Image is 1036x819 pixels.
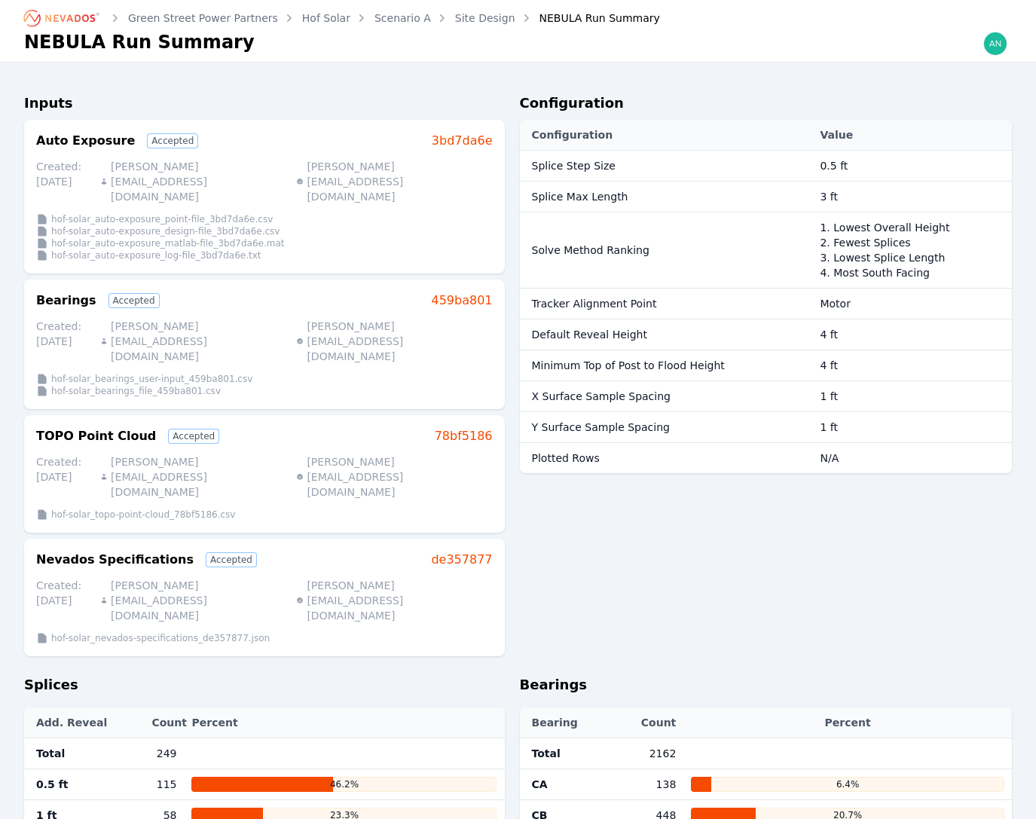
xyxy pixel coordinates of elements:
a: Hof Solar [302,11,350,26]
div: Accepted [147,133,198,148]
td: 115 [144,769,184,799]
span: Bearings [520,677,588,692]
th: Percent [683,707,1012,738]
td: 2162 [601,738,683,769]
p: [PERSON_NAME][EMAIL_ADDRESS][DOMAIN_NAME] [296,578,480,623]
p: hof-solar_topo-point-cloud_78bf5186.csv [51,509,235,521]
th: Configuration [520,120,813,151]
td: 4 ft [812,319,1012,350]
td: Total [24,738,144,769]
h3: Nevados Specifications [36,551,194,569]
div: 46.2 % [191,777,497,792]
a: 78bf5186 [435,427,493,445]
p: hof-solar_auto-exposure_log-file_3bd7da6e.txt [51,249,261,261]
span: Splice Max Length [532,191,628,203]
th: Percent [184,707,504,738]
h3: TOPO Point Cloud [36,427,156,445]
p: [PERSON_NAME][EMAIL_ADDRESS][DOMAIN_NAME] [100,454,284,500]
td: 1 ft [812,412,1012,443]
span: X Surface Sample Spacing [532,390,671,402]
td: 0.5 ft [812,151,1012,182]
td: 3 ft [812,182,1012,212]
span: Y Surface Sample Spacing [532,421,670,433]
p: [PERSON_NAME][EMAIL_ADDRESS][DOMAIN_NAME] [100,319,284,364]
div: Accepted [206,552,257,567]
p: [PERSON_NAME][EMAIL_ADDRESS][DOMAIN_NAME] [100,159,284,204]
td: CA [520,769,602,800]
div: Accepted [108,293,160,308]
span: Splice Step Size [532,160,616,172]
span: Minimum Top of Post to Flood Height [532,359,725,371]
a: Scenario A [374,11,431,26]
div: Accepted [168,429,219,444]
th: Count [144,707,184,738]
td: 4 ft [812,350,1012,381]
nav: Breadcrumb [24,6,660,30]
h1: NEBULA Run Summary [24,30,255,54]
span: Tracker Alignment Point [532,298,657,310]
p: Created: [DATE] [36,578,88,623]
p: Created: [DATE] [36,454,88,500]
p: Created: [DATE] [36,159,88,204]
td: 1 ft [812,381,1012,412]
div: NEBULA Run Summary [518,11,660,26]
h2: Configuration [520,93,1013,120]
th: Add. Reveal [24,707,144,738]
span: Splices [24,677,78,692]
h2: Inputs [24,93,505,120]
a: 459ba801 [431,292,492,310]
a: de357877 [431,551,492,569]
td: 0.5 ft [24,769,144,799]
h3: Bearings [36,292,96,310]
th: Count [601,707,683,738]
th: Value [812,120,1012,151]
img: andrew@nevados.solar [983,32,1007,56]
p: hof-solar_auto-exposure_matlab-file_3bd7da6e.mat [51,237,284,249]
td: N/A [812,443,1012,474]
td: Total [520,738,602,769]
td: Motor [812,289,1012,319]
span: Solve Method Ranking [532,244,649,256]
span: Plotted Rows [532,452,600,464]
h3: Auto Exposure [36,132,135,150]
p: [PERSON_NAME][EMAIL_ADDRESS][DOMAIN_NAME] [100,578,284,623]
p: Created: [DATE] [36,319,88,364]
p: [PERSON_NAME][EMAIL_ADDRESS][DOMAIN_NAME] [296,454,480,500]
p: hof-solar_bearings_file_459ba801.csv [51,385,221,397]
span: Default Reveal Height [532,329,647,341]
p: hof-solar_auto-exposure_design-file_3bd7da6e.csv [51,225,280,237]
p: [PERSON_NAME][EMAIL_ADDRESS][DOMAIN_NAME] [296,159,480,204]
div: 6.4 % [691,777,1004,792]
p: [PERSON_NAME][EMAIL_ADDRESS][DOMAIN_NAME] [296,319,480,364]
a: 3bd7da6e [432,132,493,150]
td: 138 [601,769,683,800]
td: 1. Lowest Overall Height 2. Fewest Splices 3. Lowest Splice Length 4. Most South Facing [812,212,1012,289]
td: 249 [144,738,184,769]
p: hof-solar_nevados-specifications_de357877.json [51,632,270,644]
p: hof-solar_auto-exposure_point-file_3bd7da6e.csv [51,213,273,225]
a: Site Design [455,11,515,26]
a: Green Street Power Partners [128,11,278,26]
p: hof-solar_bearings_user-input_459ba801.csv [51,373,252,385]
th: Bearing [520,707,602,738]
